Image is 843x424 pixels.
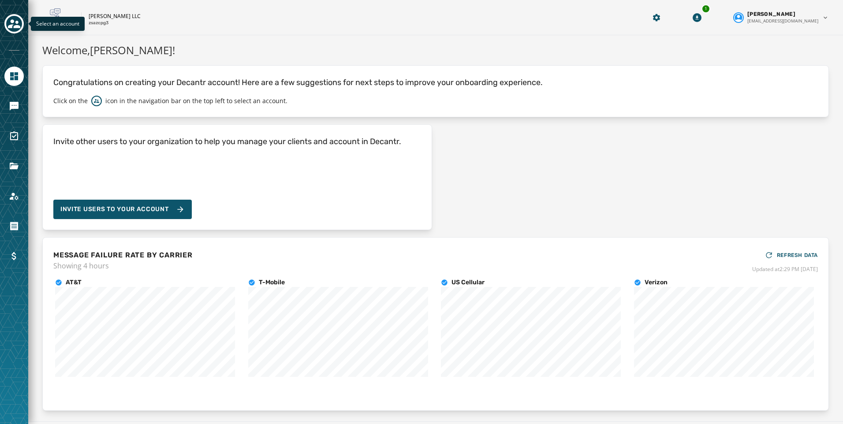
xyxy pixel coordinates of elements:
span: REFRESH DATA [777,252,818,259]
a: Navigate to Orders [4,216,24,236]
p: Click on the [53,97,88,105]
button: User settings [730,7,832,28]
span: Select an account [36,20,79,27]
p: Congratulations on creating your Decantr account! Here are a few suggestions for next steps to im... [53,76,818,89]
h4: US Cellular [451,278,485,287]
a: Navigate to Billing [4,246,24,266]
span: Updated at 2:29 PM [DATE] [752,266,818,273]
h4: T-Mobile [259,278,285,287]
button: Toggle account select drawer [4,14,24,33]
h4: MESSAGE FAILURE RATE BY CARRIER [53,250,193,260]
a: Navigate to Account [4,186,24,206]
h1: Welcome, [PERSON_NAME] ! [42,42,829,58]
span: Invite Users to your account [60,205,169,214]
button: Manage global settings [649,10,664,26]
p: [PERSON_NAME] LLC [89,13,141,20]
span: Showing 4 hours [53,260,193,271]
a: Navigate to Surveys [4,126,24,146]
h4: Verizon [645,278,668,287]
button: REFRESH DATA [765,248,818,262]
p: icon in the navigation bar on the top left to select an account. [105,97,287,105]
div: 1 [701,4,710,13]
a: Navigate to Messaging [4,97,24,116]
a: Navigate to Home [4,67,24,86]
button: Invite Users to your account [53,200,192,219]
span: [EMAIL_ADDRESS][DOMAIN_NAME] [747,18,818,24]
button: Download Menu [689,10,705,26]
a: Navigate to Files [4,156,24,176]
p: zsazcpg3 [89,20,108,26]
h4: AT&T [66,278,82,287]
h4: Invite other users to your organization to help you manage your clients and account in Decantr. [53,135,401,148]
span: [PERSON_NAME] [747,11,795,18]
